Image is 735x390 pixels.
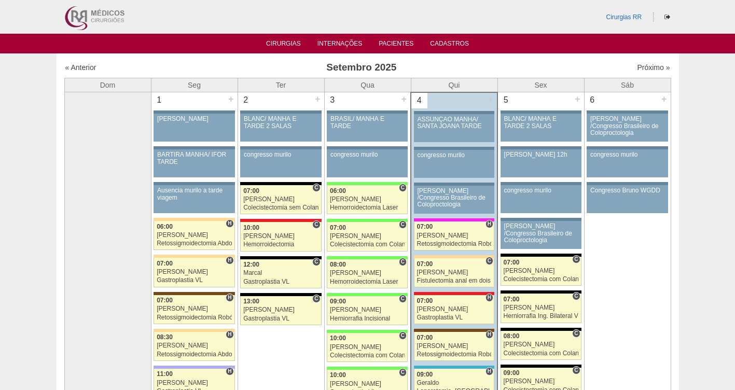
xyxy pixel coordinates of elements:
[584,78,671,92] th: Sáb
[504,350,578,357] div: Colecistectomia com Colangiografia VL
[486,257,493,265] span: Consultório
[379,40,413,50] a: Pacientes
[324,78,411,92] th: Qua
[504,369,520,377] span: 09:00
[414,292,494,295] div: Key: Assunção
[664,14,670,20] i: Sair
[399,331,407,340] span: Consultório
[501,182,581,185] div: Key: Aviso
[486,93,495,106] div: +
[417,241,492,247] div: Retossigmoidectomia Robótica
[418,152,491,159] div: congresso murilo
[501,146,581,149] div: Key: Aviso
[154,295,234,324] a: H 07:00 [PERSON_NAME] Retossigmoidectomia Robótica
[327,219,408,222] div: Key: Brasil
[240,149,321,177] a: congresso murilo
[330,278,405,285] div: Hemorroidectomia Laser
[327,114,408,142] a: BRASIL/ MANHÃ E TARDE
[486,294,493,302] span: Hospital
[154,146,234,149] div: Key: Aviso
[157,380,232,386] div: [PERSON_NAME]
[157,314,232,321] div: Retossigmoidectomia Robótica
[327,149,408,177] a: congresso murilo
[312,220,320,229] span: Consultório
[327,330,408,333] div: Key: Brasil
[417,314,492,321] div: Gastroplastia VL
[243,187,259,194] span: 07:00
[417,334,433,341] span: 07:00
[227,92,235,106] div: +
[504,378,578,385] div: [PERSON_NAME]
[399,368,407,377] span: Consultório
[504,341,578,348] div: [PERSON_NAME]
[414,150,494,178] a: congresso murilo
[327,222,408,251] a: C 07:00 [PERSON_NAME] Colecistectomia com Colangiografia VL
[157,277,232,284] div: Gastroplastia VL
[154,329,234,332] div: Key: Bartira
[157,333,173,341] span: 08:30
[414,183,494,186] div: Key: Aviso
[327,259,408,288] a: C 08:00 [PERSON_NAME] Hemorroidectomia Laser
[226,256,233,264] span: Hospital
[501,185,581,213] a: congresso murilo
[501,257,581,286] a: C 07:00 [PERSON_NAME] Colecistectomia com Colangiografia VL
[330,151,404,158] div: congresso murilo
[327,185,408,214] a: C 06:00 [PERSON_NAME] Hemorroidectomia Laser
[660,92,669,106] div: +
[414,329,494,332] div: Key: Santa Joana
[417,232,492,239] div: [PERSON_NAME]
[154,218,234,221] div: Key: Bartira
[330,315,405,322] div: Herniorrafia Incisional
[572,329,580,338] span: Consultório
[504,151,578,158] div: [PERSON_NAME] 12h
[157,370,173,378] span: 11:00
[327,333,408,362] a: C 10:00 [PERSON_NAME] Colecistectomia com Colangiografia VL
[330,344,405,351] div: [PERSON_NAME]
[417,371,433,378] span: 09:00
[325,92,341,108] div: 3
[240,185,321,214] a: C 07:00 [PERSON_NAME] Colecistectomia sem Colangiografia VL
[157,269,232,275] div: [PERSON_NAME]
[243,315,318,322] div: Gastroplastia VL
[399,258,407,266] span: Consultório
[572,255,580,263] span: Consultório
[157,240,232,247] div: Retossigmoidectomia Abdominal VL
[411,78,497,92] th: Qui
[243,261,259,268] span: 12:00
[501,290,581,294] div: Key: Blanc
[327,182,408,185] div: Key: Brasil
[501,294,581,323] a: C 07:00 [PERSON_NAME] Herniorrafia Ing. Bilateral VL
[399,220,407,229] span: Consultório
[157,187,231,201] div: Ausencia murilo a tarde viagem
[243,224,259,231] span: 10:00
[312,184,320,192] span: Consultório
[154,114,234,142] a: [PERSON_NAME]
[238,92,254,108] div: 2
[399,92,408,106] div: +
[417,277,492,284] div: Fistulectomia anal em dois tempos
[572,366,580,374] span: Consultório
[240,222,321,251] a: C 10:00 [PERSON_NAME] Hemorroidectomia
[151,78,238,92] th: Seg
[504,332,520,340] span: 08:00
[486,220,493,228] span: Hospital
[157,297,173,304] span: 07:00
[151,92,168,108] div: 1
[327,110,408,114] div: Key: Aviso
[587,114,668,142] a: [PERSON_NAME] /Congresso Brasileiro de Coloproctologia
[330,335,346,342] span: 10:00
[418,116,491,130] div: ASSUNÇÃO MANHÃ/ SANTA JOANA TARDE
[587,182,668,185] div: Key: Aviso
[501,254,581,257] div: Key: Blanc
[240,182,321,185] div: Key: Blanc
[154,221,234,250] a: H 06:00 [PERSON_NAME] Retossigmoidectomia Abdominal VL
[486,330,493,339] span: Hospital
[417,223,433,230] span: 07:00
[414,147,494,150] div: Key: Aviso
[157,223,173,230] span: 06:00
[504,304,578,311] div: [PERSON_NAME]
[243,241,318,248] div: Hemorroidectomia
[504,187,578,194] div: congresso murilo
[417,351,492,358] div: Retossigmoidectomia Robótica
[330,204,405,211] div: Hemorroidectomia Laser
